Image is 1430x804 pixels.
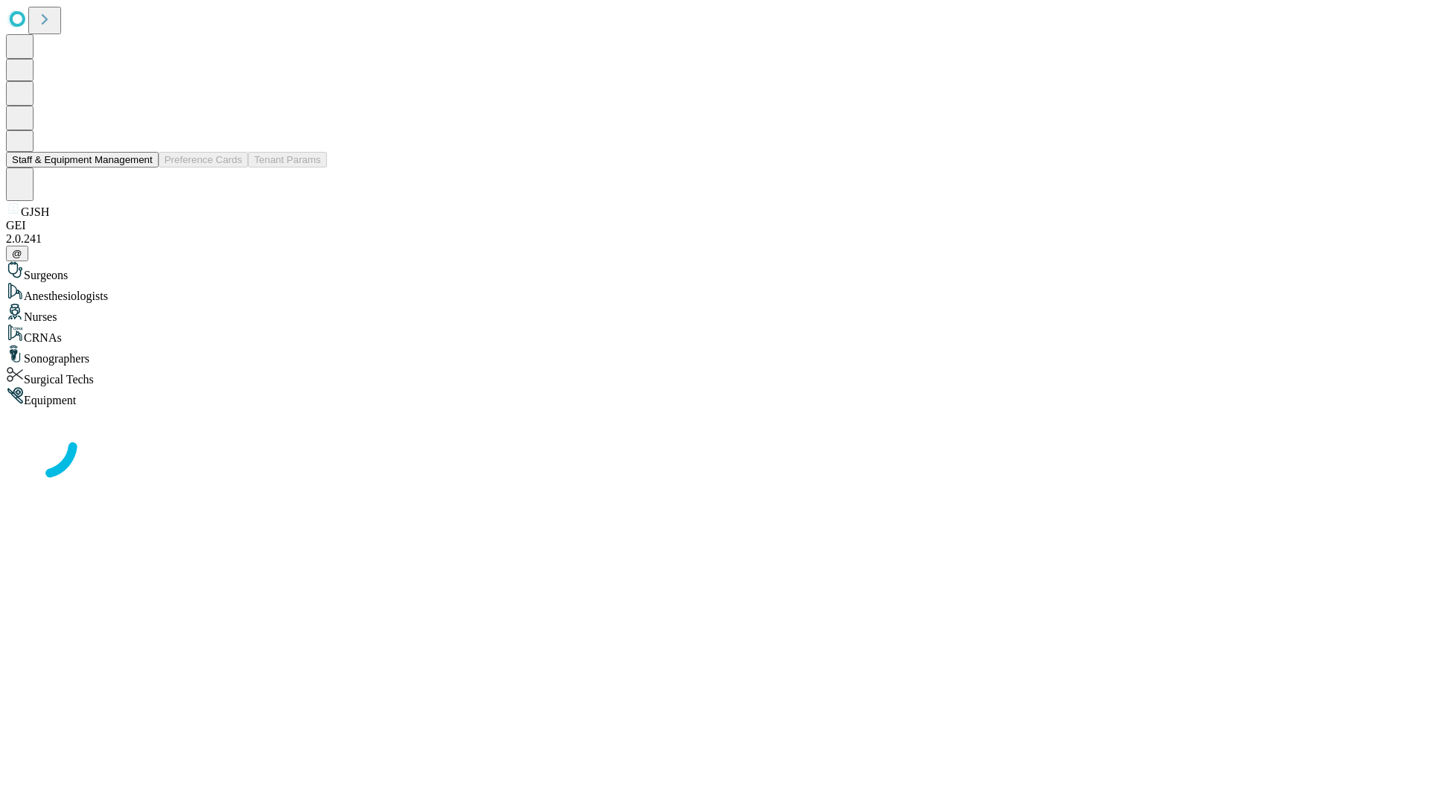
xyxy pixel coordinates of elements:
[6,366,1424,386] div: Surgical Techs
[6,386,1424,407] div: Equipment
[6,232,1424,246] div: 2.0.241
[6,219,1424,232] div: GEI
[248,152,327,167] button: Tenant Params
[12,248,22,259] span: @
[159,152,248,167] button: Preference Cards
[6,303,1424,324] div: Nurses
[6,261,1424,282] div: Surgeons
[6,324,1424,345] div: CRNAs
[6,246,28,261] button: @
[6,345,1424,366] div: Sonographers
[6,152,159,167] button: Staff & Equipment Management
[21,205,49,218] span: GJSH
[6,282,1424,303] div: Anesthesiologists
